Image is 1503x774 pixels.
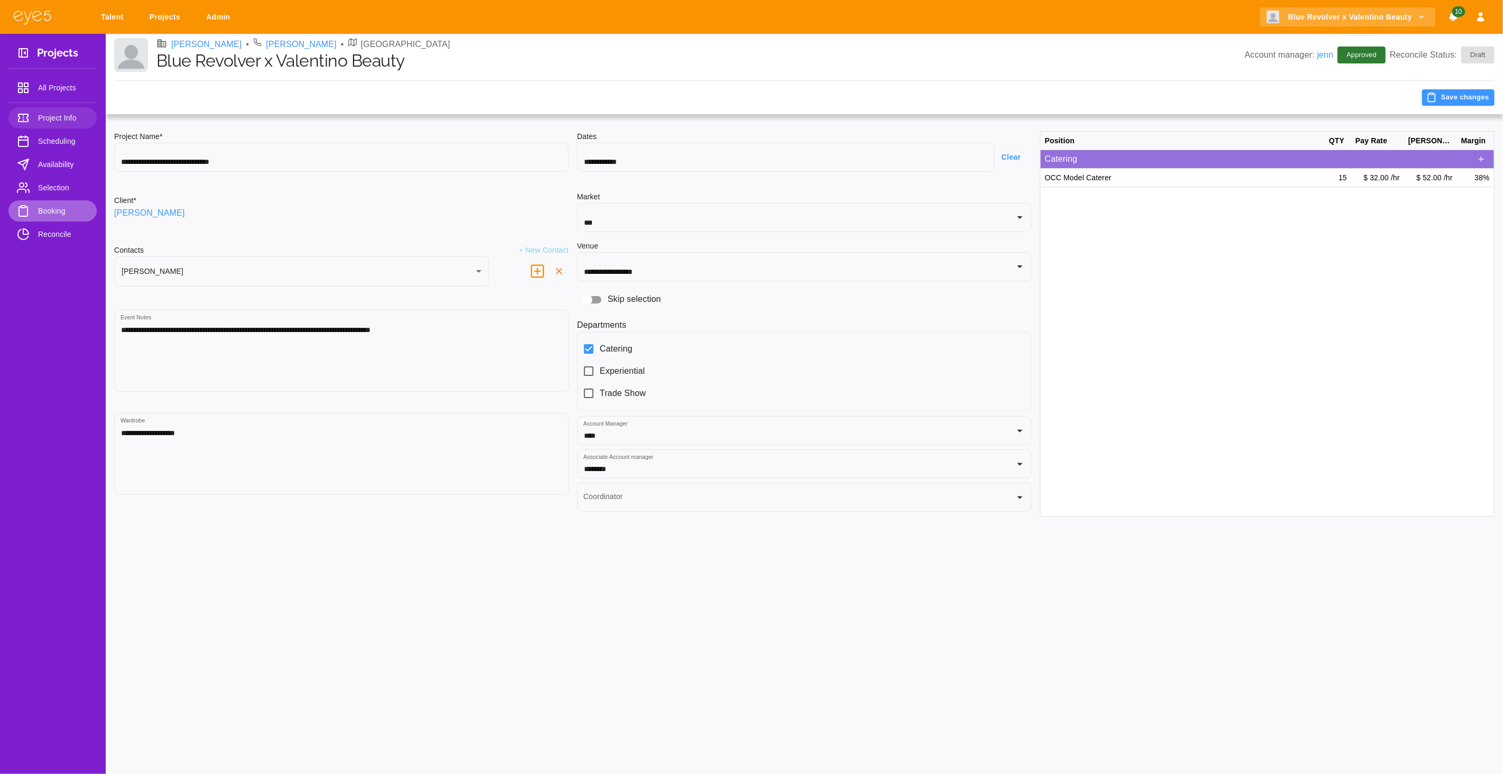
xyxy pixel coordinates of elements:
a: jenn [1317,50,1333,59]
span: Trade Show [600,387,646,400]
li: • [246,38,249,51]
h6: Departments [577,318,1032,331]
div: $ 52.00 /hr [1404,169,1457,187]
button: delete [525,259,550,283]
a: Projects [143,7,191,27]
div: $ 32.00 /hr [1351,169,1404,187]
h6: Venue [577,241,598,252]
span: Reconcile [38,228,88,241]
span: Scheduling [38,135,88,148]
a: Selection [8,177,97,198]
img: eye5 [13,10,52,25]
span: All Projects [38,81,88,94]
span: Draft [1464,50,1492,60]
a: Project Info [8,107,97,128]
span: Catering [600,343,633,355]
a: Talent [94,7,134,27]
div: Margin [1457,132,1494,150]
a: Reconcile [8,224,97,245]
div: [PERSON_NAME] [1404,132,1457,150]
a: Availability [8,154,97,175]
img: Client logo [1267,11,1279,23]
a: Booking [8,200,97,222]
label: Account Manager [583,420,628,428]
li: • [341,38,344,51]
span: Approved [1340,50,1383,60]
h1: Blue Revolver x Valentino Beauty [156,51,1245,71]
button: Open [1013,457,1027,472]
a: All Projects [8,77,97,98]
div: Pay Rate [1351,132,1404,150]
p: Account manager: [1245,49,1333,61]
button: Add Position [1473,151,1490,168]
span: Experiential [600,365,645,377]
div: [PERSON_NAME] [114,256,489,287]
h6: Dates [577,131,1032,143]
p: [GEOGRAPHIC_DATA] [361,38,450,51]
div: outlined button group [1473,151,1490,168]
button: Open [1013,423,1027,438]
button: Open [1013,210,1027,225]
button: Open [1013,259,1027,274]
div: OCC Model Caterer [1041,169,1325,187]
h6: Contacts [114,245,144,256]
span: Booking [38,205,88,217]
label: Event Notes [120,314,151,321]
div: QTY [1325,132,1351,150]
label: Wardrobe [120,417,145,425]
a: [PERSON_NAME] [171,38,242,51]
a: Admin [199,7,241,27]
div: Skip selection [577,290,1032,310]
div: 38% [1457,169,1494,187]
label: Associate Account manager [583,453,654,461]
div: 15 [1325,169,1351,187]
button: delete [550,262,569,281]
button: Blue Revolver x Valentino Beauty [1260,7,1435,27]
img: Client logo [114,38,148,72]
h6: Market [577,191,1032,203]
p: Reconcile Status: [1390,47,1495,63]
button: Save changes [1422,89,1495,106]
p: + New Contact [519,245,569,256]
span: Availability [38,158,88,171]
span: Project Info [38,112,88,124]
button: Clear [995,148,1032,167]
h6: Project Name* [114,131,569,143]
h6: Client* [114,195,136,207]
span: 10 [1452,6,1465,17]
span: Selection [38,181,88,194]
a: [PERSON_NAME] [114,207,185,219]
div: Position [1041,132,1325,150]
a: [PERSON_NAME] [266,38,337,51]
button: Open [1013,490,1027,505]
a: Scheduling [8,131,97,152]
h3: Projects [37,47,78,63]
button: Notifications [1444,7,1463,27]
p: Catering [1045,153,1473,165]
